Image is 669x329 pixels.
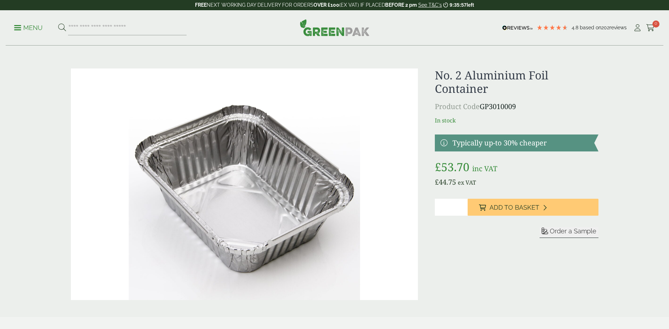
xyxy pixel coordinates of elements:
img: NO 2 [71,68,418,300]
span: ex VAT [458,179,476,186]
span: inc VAT [472,164,497,173]
strong: BEFORE 2 pm [385,2,417,8]
span: Order a Sample [550,227,596,235]
i: My Account [633,24,642,31]
span: Based on [580,25,601,30]
h1: No. 2 Aluminium Foil Container [435,68,598,96]
bdi: 44.75 [435,177,456,187]
img: GreenPak Supplies [300,19,370,36]
span: reviews [609,25,627,30]
button: Order a Sample [540,227,598,238]
div: 4.79 Stars [536,24,568,31]
bdi: 53.70 [435,159,469,174]
span: left [467,2,474,8]
a: Menu [14,24,43,31]
button: Add to Basket [468,199,598,216]
i: Cart [646,24,655,31]
span: 0 [652,20,659,28]
span: Product Code [435,102,480,111]
span: 202 [601,25,609,30]
span: £ [435,177,439,187]
span: £ [435,159,441,174]
p: GP3010009 [435,101,598,112]
a: See T&C's [418,2,442,8]
span: Add to Basket [489,204,539,211]
strong: OVER £100 [314,2,339,8]
p: In stock [435,116,598,125]
img: REVIEWS.io [502,25,533,30]
span: 9:35:57 [450,2,467,8]
p: Menu [14,24,43,32]
a: 0 [646,23,655,33]
strong: FREE [195,2,207,8]
span: 4.8 [572,25,580,30]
